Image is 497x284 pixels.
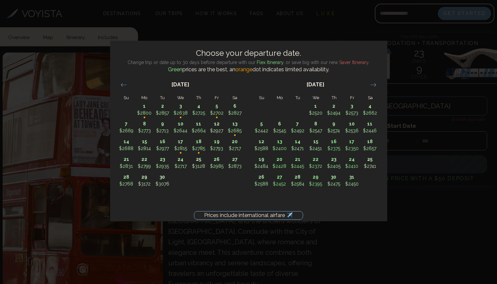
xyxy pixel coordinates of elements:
[361,119,379,136] td: Choose Saturday, October 11, 2025 as your check-out date. It’s available.
[168,66,182,73] span: Green
[117,172,135,189] td: Choose Sunday, September 28, 2025 as your check-out date. It’s available.
[361,154,379,172] td: Choose Saturday, October 25, 2025 as your check-out date. It’s available.
[307,119,325,136] td: Choose Wednesday, October 8, 2025 as your check-out date. It’s available.
[253,163,270,170] p: $2484
[253,120,270,127] p: 5
[361,103,379,110] p: 4
[136,174,153,181] p: 29
[343,110,361,117] p: $2573
[325,120,343,127] p: 9
[118,156,135,163] p: 21
[325,138,343,145] p: 16
[118,163,135,170] p: $2831
[190,136,208,154] td: Choose Thursday, September 18, 2025 as your check-out date. It’s available.
[343,174,361,181] p: 31
[136,110,153,125] p: •
[271,136,289,154] td: Choose Monday, October 13, 2025 as your check-out date. It’s available.
[208,110,225,117] p: $2702
[118,120,135,127] p: 7
[361,163,379,170] p: $2741
[190,138,207,145] p: 18
[343,156,361,163] p: 24
[252,136,271,154] td: Choose Sunday, October 12, 2025 as your check-out date. It’s available.
[325,163,343,170] p: $2405
[271,154,289,172] td: Choose Monday, October 20, 2025 as your check-out date. It’s available.
[154,154,172,172] td: Choose Tuesday, September 23, 2025 as your check-out date. It’s available.
[190,103,207,110] p: 4
[208,103,225,110] p: 5
[325,110,343,117] p: $2494
[154,163,171,170] p: $2935
[226,101,244,119] td: Choose Saturday, September 6, 2025 as your check-out date. It’s available.
[117,136,135,154] td: Choose Sunday, September 14, 2025 as your check-out date. It’s available.
[361,156,379,163] p: 25
[208,156,225,163] p: 26
[118,145,135,152] p: $2688
[271,163,288,170] p: $2428
[307,103,324,110] p: 1
[208,127,225,134] p: $2927
[307,110,324,117] p: $2520
[343,127,361,134] p: $2536
[325,101,343,119] td: Choose Thursday, October 2, 2025 as your check-out date. It’s available.
[361,110,379,117] p: $2662
[136,181,153,187] p: $3172
[271,120,288,127] p: 6
[136,127,153,134] p: $2773
[296,95,300,100] small: Tu
[325,181,343,187] p: $2475
[117,79,130,90] div: Move backward to switch to the previous month.
[271,174,288,181] p: 27
[257,60,283,65] span: Flex Itinerary
[350,95,354,100] small: Fr
[289,174,306,181] p: 28
[154,136,172,154] td: Choose Tuesday, September 16, 2025 as your check-out date. It’s available.
[208,136,226,154] td: Choose Friday, September 19, 2025 as your check-out date. It’s available.
[135,172,154,189] td: Choose Monday, September 29, 2025 as your check-out date. It’s available.
[253,174,270,181] p: 26
[115,59,382,66] p: Change trip or date up to 30 days before departure with our , or save big with our new .
[289,156,306,163] p: 21
[289,136,307,154] td: Choose Tuesday, October 14, 2025 as your check-out date. It’s available.
[343,172,361,189] td: Choose Friday, October 31, 2025 as your check-out date. It’s available.
[172,154,190,172] td: Choose Wednesday, September 24, 2025 as your check-out date. It’s available.
[208,110,225,125] p: •
[226,127,244,134] p: $2685
[253,145,270,152] p: $2588
[196,95,201,100] small: Th
[307,163,324,170] p: $2372
[124,95,129,100] small: Su
[154,138,171,145] p: 16
[190,120,207,127] p: 11
[343,120,361,127] p: 10
[361,127,379,134] p: $2446
[208,119,226,136] td: Choose Friday, September 12, 2025 as your check-out date. It’s available.
[289,138,306,145] p: 14
[172,101,190,119] td: Choose Wednesday, September 3, 2025 as your check-out date. It’s available.
[325,172,343,189] td: Choose Thursday, October 30, 2025 as your check-out date. It’s available.
[154,120,171,127] p: 9
[172,110,189,125] p: •
[343,138,361,145] p: 17
[208,154,226,172] td: Choose Friday, September 26, 2025 as your check-out date. It’s available.
[289,127,306,134] p: $2492
[307,136,325,154] td: Choose Wednesday, October 15, 2025 as your check-out date. It’s available.
[154,119,172,136] td: Choose Tuesday, September 9, 2025 as your check-out date. It’s available.
[190,127,207,134] p: $2664
[289,145,306,152] p: $2471
[339,60,368,65] span: Saver Itinerary
[289,119,307,136] td: Choose Tuesday, October 7, 2025 as your check-out date. It’s available.
[226,119,244,136] td: Choose Saturday, September 13, 2025 as your check-out date. It’s available.
[368,95,373,100] small: Sa
[361,136,379,154] td: Choose Saturday, October 18, 2025 as your check-out date. It’s available.
[343,101,361,119] td: Choose Friday, October 3, 2025 as your check-out date. It’s available.
[190,145,207,160] p: •
[307,127,324,134] p: $2547
[141,95,147,100] small: Mo
[325,174,343,181] p: 30
[172,145,189,160] p: •
[271,127,288,134] p: $2545
[235,66,252,73] span: orange
[208,138,225,145] p: 19
[154,181,171,187] p: $3076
